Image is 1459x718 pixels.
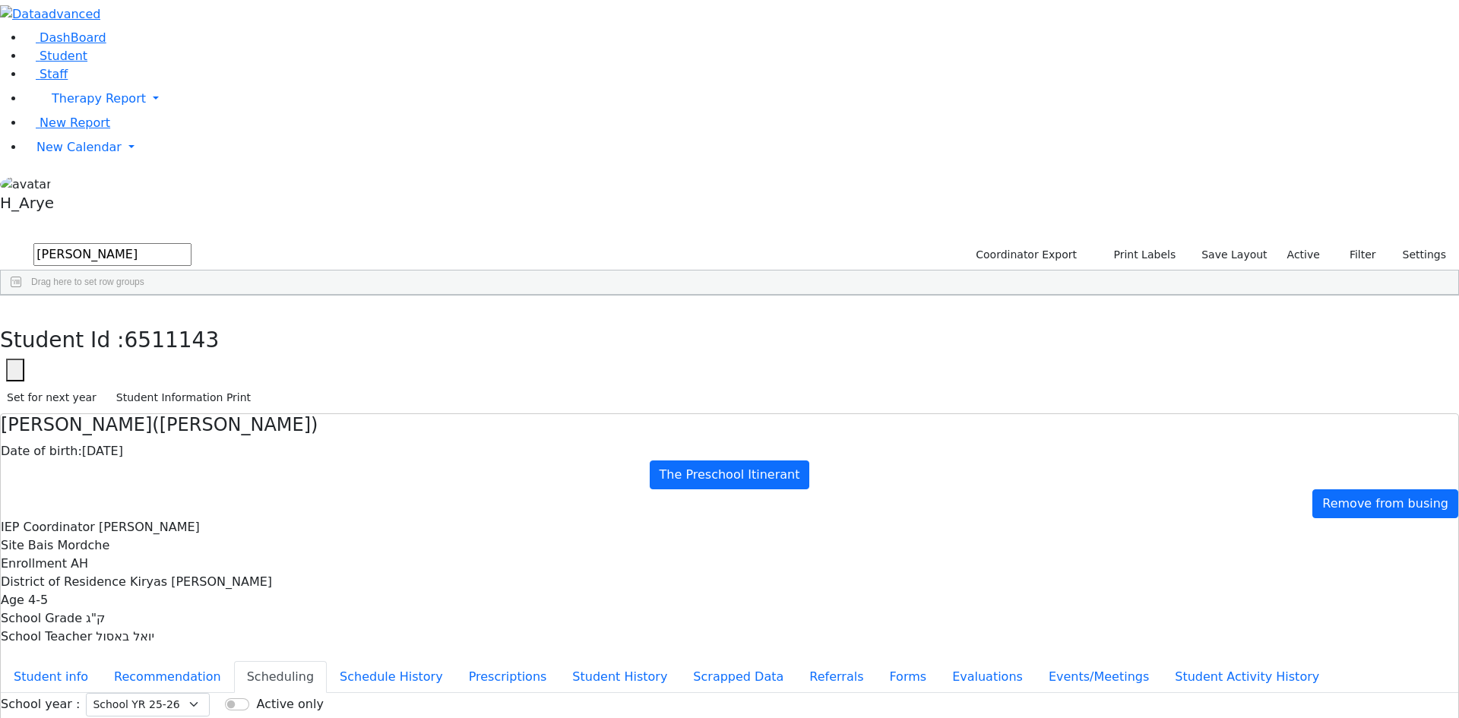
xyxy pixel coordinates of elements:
[96,629,154,644] span: יואל באסול
[1,573,126,591] label: District of Residence
[1036,661,1162,693] button: Events/Meetings
[234,661,327,693] button: Scheduling
[40,49,87,63] span: Student
[24,49,87,63] a: Student
[101,661,234,693] button: Recommendation
[1,609,82,628] label: School Grade
[559,661,680,693] button: Student History
[1,442,1458,460] div: [DATE]
[1,591,24,609] label: Age
[966,243,1084,267] button: Coordinator Export
[1,661,101,693] button: Student info
[1,695,80,713] label: School year :
[33,243,191,266] input: Search
[24,115,110,130] a: New Report
[1,414,1458,436] h4: [PERSON_NAME]
[327,661,456,693] button: Schedule History
[1330,243,1383,267] button: Filter
[36,140,122,154] span: New Calendar
[1,518,95,536] label: IEP Coordinator
[40,67,68,81] span: Staff
[1383,243,1453,267] button: Settings
[1195,243,1274,267] button: Save Layout
[939,661,1036,693] button: Evaluations
[1096,243,1182,267] button: Print Labels
[1322,496,1448,511] span: Remove from busing
[71,556,88,571] span: AH
[52,91,146,106] span: Therapy Report
[680,661,796,693] button: Scrapped Data
[876,661,939,693] button: Forms
[28,538,109,552] span: Bais Mordche
[256,695,323,713] label: Active only
[125,327,220,353] span: 6511143
[86,611,105,625] span: ק"ג
[40,30,106,45] span: DashBoard
[31,277,144,287] span: Drag here to set row groups
[24,132,1459,163] a: New Calendar
[99,520,200,534] span: [PERSON_NAME]
[24,84,1459,114] a: Therapy Report
[24,67,68,81] a: Staff
[130,574,272,589] span: Kiryas [PERSON_NAME]
[28,593,48,607] span: 4-5
[24,30,106,45] a: DashBoard
[1,442,82,460] label: Date of birth:
[456,661,560,693] button: Prescriptions
[109,386,258,410] button: Student Information Print
[650,460,810,489] a: The Preschool Itinerant
[1,536,24,555] label: Site
[1280,243,1327,267] label: Active
[796,661,876,693] button: Referrals
[1162,661,1332,693] button: Student Activity History
[1312,489,1458,518] a: Remove from busing
[40,115,110,130] span: New Report
[152,414,318,435] span: ([PERSON_NAME])
[1,628,92,646] label: School Teacher
[1,555,67,573] label: Enrollment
